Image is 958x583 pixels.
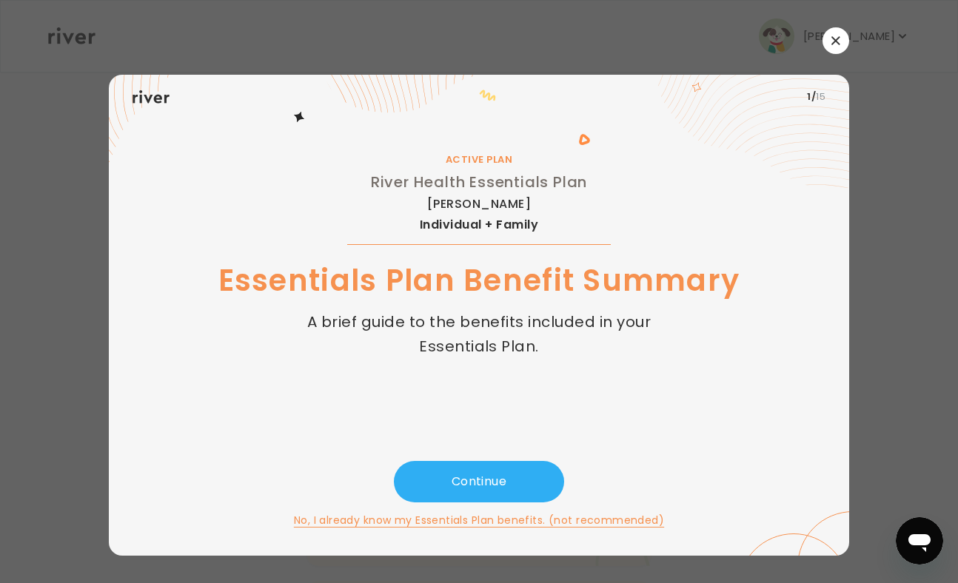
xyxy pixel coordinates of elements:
[306,310,652,358] p: A brief guide to the benefits included in your Essentials Plan.
[371,215,587,235] p: Individual + Family
[294,511,664,529] button: No, I already know my Essentials Plan benefits. (not recommended)
[371,170,587,194] h2: River Health Essentials Plan
[427,198,531,210] span: [PERSON_NAME]
[896,517,943,565] iframe: Button to launch messaging window
[394,461,564,502] button: Continue
[218,260,740,301] h1: Essentials Plan Benefit Summary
